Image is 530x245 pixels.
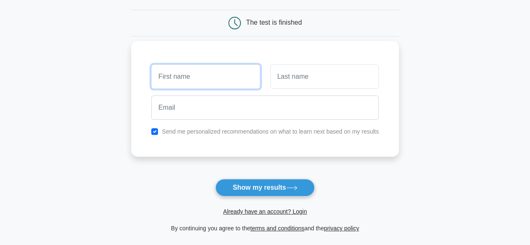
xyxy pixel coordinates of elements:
[162,128,379,135] label: Send me personalized recommendations on what to learn next based on my results
[250,225,304,232] a: terms and conditions
[324,225,359,232] a: privacy policy
[151,64,260,89] input: First name
[215,179,314,196] button: Show my results
[246,19,302,26] div: The test is finished
[270,64,379,89] input: Last name
[151,95,379,120] input: Email
[126,223,404,233] div: By continuing you agree to the and the
[223,208,307,215] a: Already have an account? Login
